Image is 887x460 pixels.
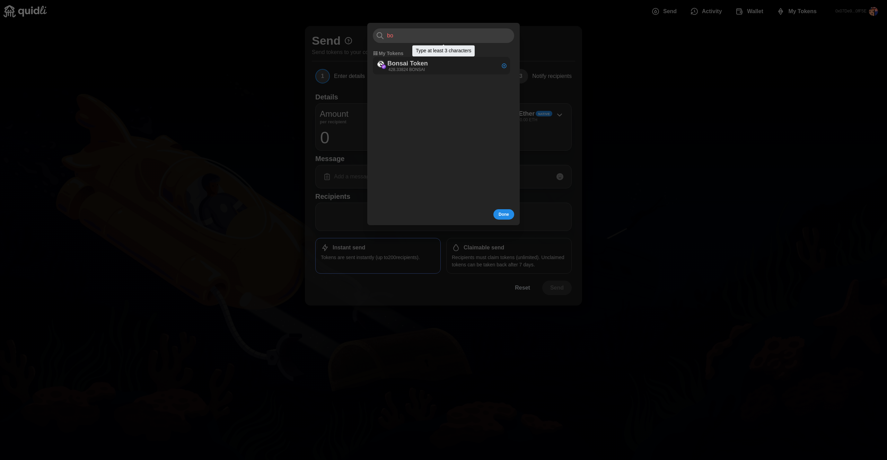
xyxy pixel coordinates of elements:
[373,28,514,43] input: Token name or address
[499,210,509,219] span: Done
[387,59,428,69] p: Bonsai Token
[379,50,403,57] p: My Tokens
[388,67,425,73] p: 428.33824 BONSAI
[377,61,385,68] img: Bonsai Token (on Polygon)
[493,209,514,220] button: Done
